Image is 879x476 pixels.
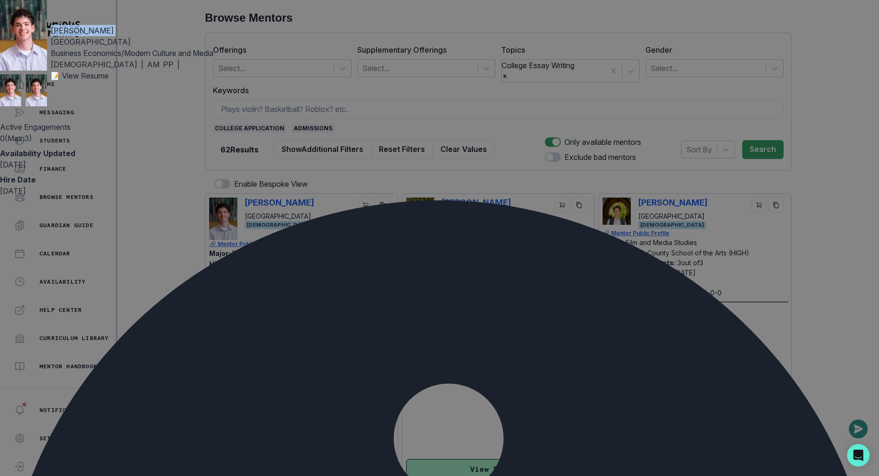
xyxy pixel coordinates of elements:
img: mentor profile picture [26,74,47,106]
p: [GEOGRAPHIC_DATA] [51,36,213,48]
p: Business Economics/Modern Culture and Media [51,48,213,59]
p: [PERSON_NAME] [51,25,114,36]
div: Open Intercom Messenger [847,444,870,467]
p: | [177,59,180,70]
span: [DEMOGRAPHIC_DATA] [51,59,137,70]
p: | [141,59,143,70]
span: AM [147,59,159,70]
a: 📝 View Resume [51,70,213,81]
span: PP [163,59,173,70]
